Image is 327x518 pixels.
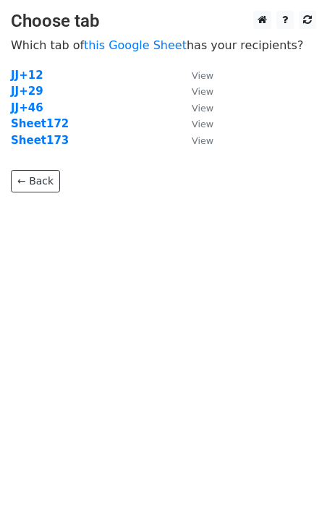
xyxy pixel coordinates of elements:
[11,170,60,192] a: ← Back
[192,119,213,129] small: View
[11,101,43,114] a: JJ+46
[11,134,69,147] a: Sheet173
[177,85,213,98] a: View
[192,135,213,146] small: View
[84,38,187,52] a: this Google Sheet
[177,101,213,114] a: View
[11,11,316,32] h3: Choose tab
[177,69,213,82] a: View
[192,70,213,81] small: View
[255,449,327,518] iframe: Chat Widget
[177,117,213,130] a: View
[11,69,43,82] a: JJ+12
[192,103,213,114] small: View
[192,86,213,97] small: View
[177,134,213,147] a: View
[11,85,43,98] a: JJ+29
[11,117,69,130] a: Sheet172
[11,38,316,53] p: Which tab of has your recipients?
